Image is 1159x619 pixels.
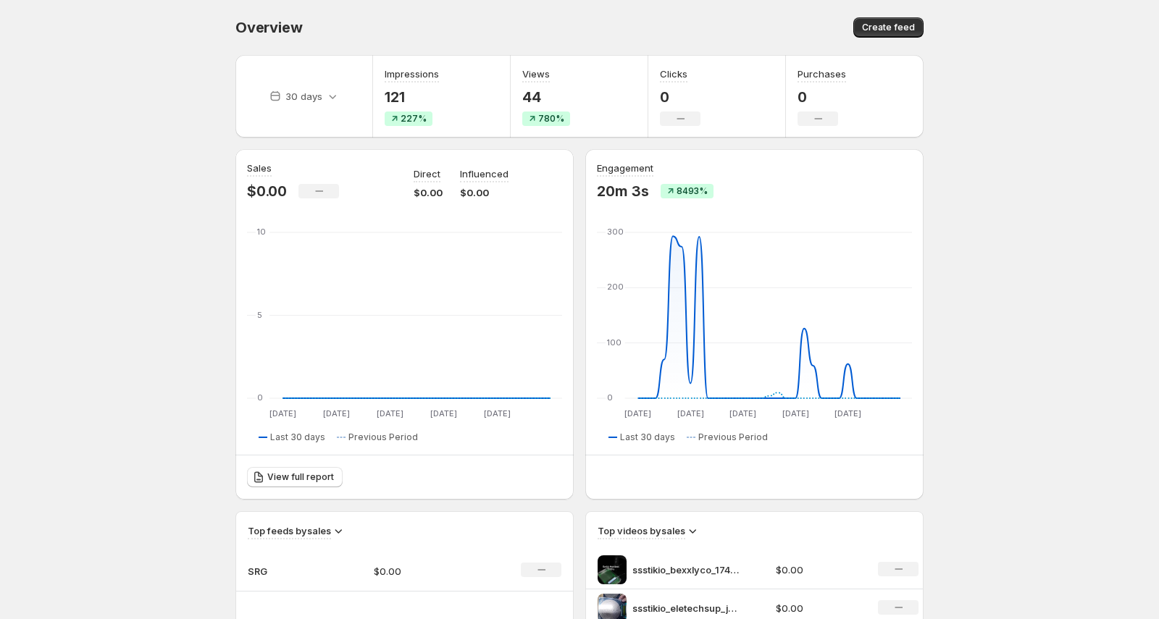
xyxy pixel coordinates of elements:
[257,392,263,403] text: 0
[607,227,624,237] text: 300
[430,408,457,418] text: [DATE]
[247,467,343,487] a: View full report
[597,182,649,200] p: 20m 3s
[597,161,653,175] h3: Engagement
[460,185,509,200] p: $0.00
[798,67,846,81] h3: Purchases
[522,67,550,81] h3: Views
[660,67,687,81] h3: Clicks
[776,601,861,615] p: $0.00
[607,392,613,403] text: 0
[660,88,700,106] p: 0
[598,555,627,584] img: ssstikio_bexxlyco_1747854561002 1 - Trim
[862,22,915,33] span: Create feed
[270,431,325,443] span: Last 30 days
[285,89,322,104] p: 30 days
[323,408,350,418] text: [DATE]
[247,182,287,200] p: $0.00
[247,161,272,175] h3: Sales
[257,227,266,237] text: 10
[782,408,809,418] text: [DATE]
[269,408,296,418] text: [DATE]
[414,167,440,181] p: Direct
[348,431,418,443] span: Previous Period
[267,471,334,483] span: View full report
[632,601,741,615] p: ssstikio_eletechsup_jenny_1747854587141 - Trim
[538,113,564,125] span: 780%
[248,564,320,578] p: SRG
[598,523,685,538] h3: Top videos by sales
[677,185,708,197] span: 8493%
[798,88,846,106] p: 0
[385,67,439,81] h3: Impressions
[377,408,403,418] text: [DATE]
[620,431,675,443] span: Last 30 days
[729,408,756,418] text: [DATE]
[257,310,262,320] text: 5
[624,408,651,418] text: [DATE]
[522,88,570,106] p: 44
[374,564,477,578] p: $0.00
[385,88,439,106] p: 121
[460,167,509,181] p: Influenced
[632,563,741,577] p: ssstikio_bexxlyco_1747854561002 1 - Trim
[607,282,624,292] text: 200
[853,17,924,38] button: Create feed
[776,563,861,577] p: $0.00
[677,408,704,418] text: [DATE]
[401,113,427,125] span: 227%
[484,408,511,418] text: [DATE]
[235,19,302,36] span: Overview
[414,185,443,200] p: $0.00
[248,523,331,538] h3: Top feeds by sales
[698,431,768,443] span: Previous Period
[607,337,622,348] text: 100
[834,408,861,418] text: [DATE]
